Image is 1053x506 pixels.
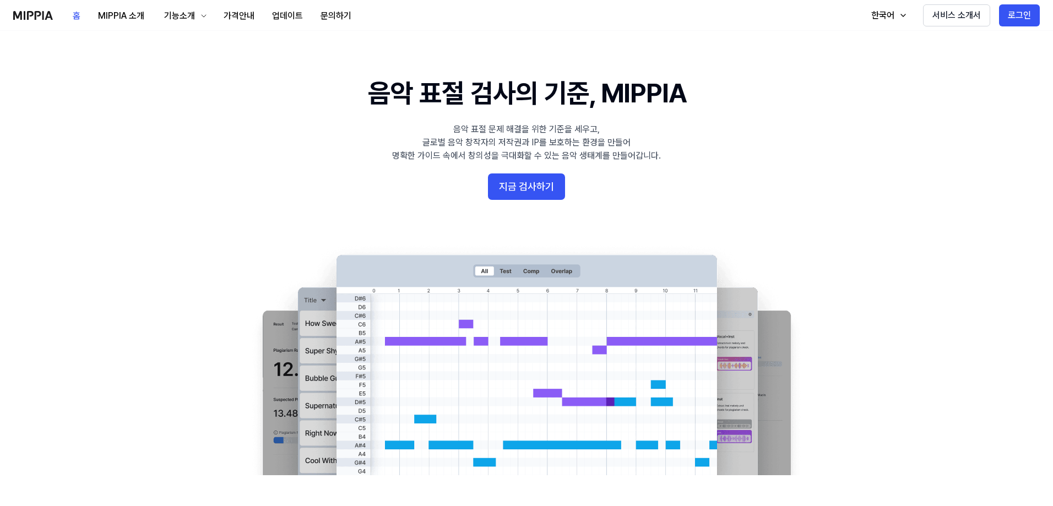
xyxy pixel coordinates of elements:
[368,75,686,112] h1: 음악 표절 검사의 기준, MIPPIA
[240,244,813,475] img: main Image
[13,11,53,20] img: logo
[162,9,197,23] div: 기능소개
[263,1,312,31] a: 업데이트
[923,4,990,26] button: 서비스 소개서
[860,4,914,26] button: 한국어
[488,173,565,200] button: 지금 검사하기
[869,9,897,22] div: 한국어
[392,123,661,162] div: 음악 표절 문제 해결을 위한 기준을 세우고, 글로벌 음악 창작자의 저작권과 IP를 보호하는 환경을 만들어 명확한 가이드 속에서 창의성을 극대화할 수 있는 음악 생태계를 만들어...
[89,5,153,27] button: MIPPIA 소개
[263,5,312,27] button: 업데이트
[999,4,1040,26] button: 로그인
[64,1,89,31] a: 홈
[312,5,360,27] button: 문의하기
[64,5,89,27] button: 홈
[215,5,263,27] button: 가격안내
[153,5,215,27] button: 기능소개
